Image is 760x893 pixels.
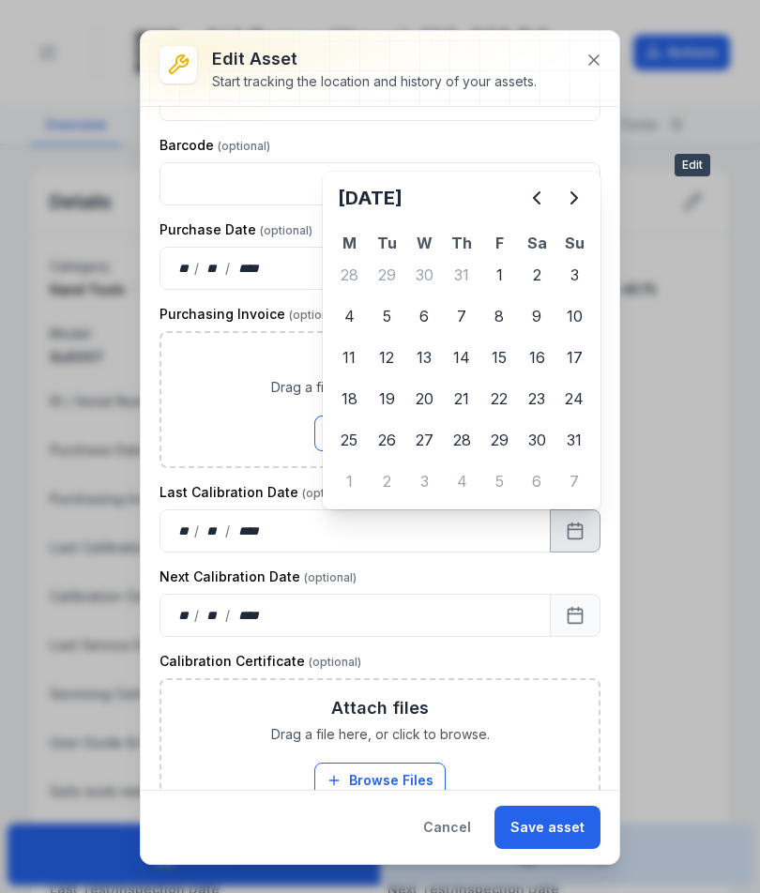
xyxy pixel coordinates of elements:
[443,421,480,459] div: Thursday 28 August 2025
[405,297,443,335] div: Wednesday 6 August 2025
[160,136,270,155] label: Barcode
[330,179,593,502] div: Calendar
[330,462,368,500] div: 1
[368,380,405,417] div: 19
[518,421,555,459] div: Saturday 30 August 2025
[232,522,266,540] div: year,
[368,421,405,459] div: Tuesday 26 August 2025
[160,568,357,586] label: Next Calibration Date
[368,297,405,335] div: 5
[405,256,443,294] div: 30
[175,522,194,540] div: day,
[480,339,518,376] div: Friday 15 August 2025
[555,297,593,335] div: 10
[518,179,555,217] button: Previous
[330,421,368,459] div: Monday 25 August 2025
[330,256,368,294] div: 28
[555,179,593,217] button: Next
[480,256,518,294] div: Friday 1 August 2025
[518,380,555,417] div: 23
[494,806,600,849] button: Save asset
[330,339,368,376] div: Monday 11 August 2025
[555,297,593,335] div: Sunday 10 August 2025
[368,339,405,376] div: 12
[480,297,518,335] div: 8
[443,339,480,376] div: Thursday 14 August 2025
[225,522,232,540] div: /
[555,421,593,459] div: 31
[232,606,266,625] div: year,
[555,256,593,294] div: 3
[330,380,368,417] div: Monday 18 August 2025
[555,232,593,254] th: Su
[480,232,518,254] th: F
[555,339,593,376] div: Sunday 17 August 2025
[331,695,429,721] h3: Attach files
[271,378,490,397] span: Drag a file here, or click to browse.
[271,725,490,744] span: Drag a file here, or click to browse.
[212,46,537,72] h3: Edit asset
[555,256,593,294] div: Sunday 3 August 2025
[314,763,446,798] button: Browse Files
[330,232,593,502] table: August 2025
[480,256,518,294] div: 1
[194,522,201,540] div: /
[555,380,593,417] div: Sunday 24 August 2025
[330,179,593,502] div: August 2025
[194,259,201,278] div: /
[330,232,368,254] th: M
[443,380,480,417] div: 21
[330,256,368,294] div: Monday 28 July 2025
[405,421,443,459] div: Wednesday 27 August 2025
[443,462,480,500] div: 4
[480,380,518,417] div: Friday 22 August 2025
[330,297,368,335] div: 4
[368,256,405,294] div: Tuesday 29 July 2025
[338,185,518,211] h2: [DATE]
[368,380,405,417] div: Tuesday 19 August 2025
[555,380,593,417] div: 24
[480,380,518,417] div: 22
[405,421,443,459] div: 27
[160,220,312,239] label: Purchase Date
[443,339,480,376] div: 14
[314,416,446,451] button: Browse Files
[443,256,480,294] div: 31
[405,380,443,417] div: 20
[555,421,593,459] div: Sunday 31 August 2025
[212,72,537,91] div: Start tracking the location and history of your assets.
[518,339,555,376] div: 16
[443,421,480,459] div: 28
[518,297,555,335] div: Saturday 9 August 2025
[330,380,368,417] div: 18
[368,421,405,459] div: 26
[443,297,480,335] div: 7
[201,259,226,278] div: month,
[518,380,555,417] div: Saturday 23 August 2025
[405,232,443,254] th: W
[405,339,443,376] div: 13
[480,339,518,376] div: 15
[330,421,368,459] div: 25
[201,522,226,540] div: month,
[555,462,593,500] div: Sunday 7 September 2025
[330,339,368,376] div: 11
[443,462,480,500] div: Thursday 4 September 2025
[518,297,555,335] div: 9
[160,483,355,502] label: Last Calibration Date
[443,232,480,254] th: Th
[405,339,443,376] div: Wednesday 13 August 2025
[550,594,600,637] button: Calendar
[407,806,487,849] button: Cancel
[518,232,555,254] th: Sa
[330,462,368,500] div: Monday 1 September 2025
[480,297,518,335] div: Friday 8 August 2025
[160,652,361,671] label: Calibration Certificate
[368,462,405,500] div: Tuesday 2 September 2025
[550,509,600,552] button: Calendar
[201,606,226,625] div: month,
[480,421,518,459] div: 29
[555,339,593,376] div: 17
[225,606,232,625] div: /
[518,421,555,459] div: 30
